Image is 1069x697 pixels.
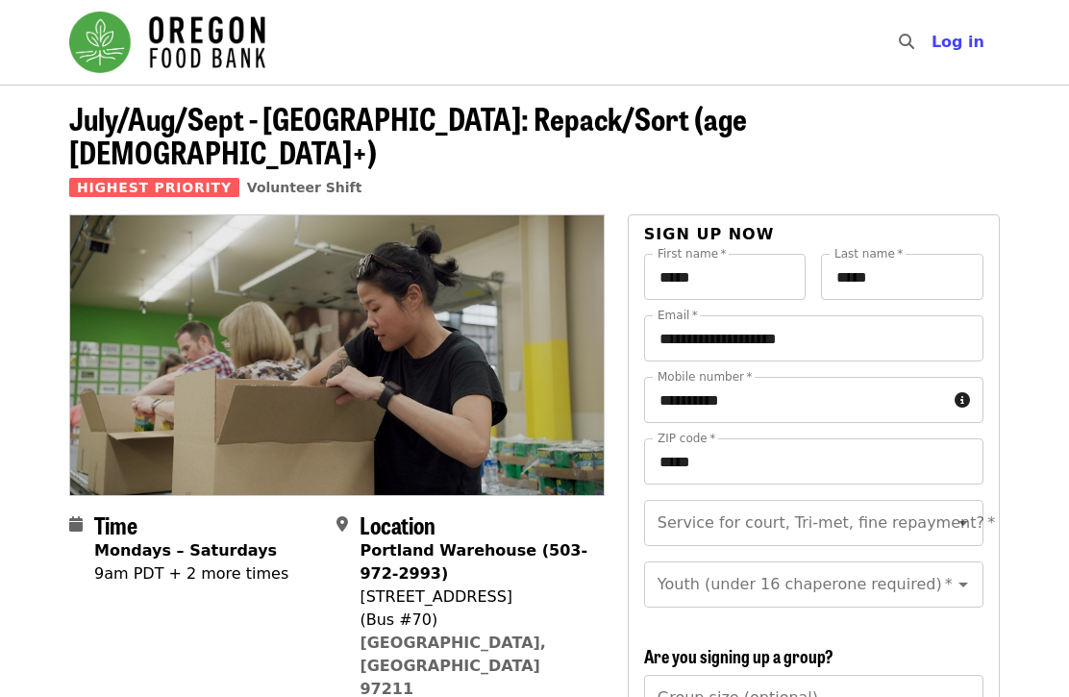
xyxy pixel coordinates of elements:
[644,254,807,300] input: First name
[950,510,977,536] button: Open
[926,19,941,65] input: Search
[69,95,747,174] span: July/Aug/Sept - [GEOGRAPHIC_DATA]: Repack/Sort (age [DEMOGRAPHIC_DATA]+)
[932,33,984,51] span: Log in
[644,315,983,361] input: Email
[658,371,752,383] label: Mobile number
[360,541,587,583] strong: Portland Warehouse (503-972-2993)
[658,248,727,260] label: First name
[360,585,588,609] div: [STREET_ADDRESS]
[94,508,137,541] span: Time
[899,33,914,51] i: search icon
[69,178,239,197] span: Highest Priority
[658,433,715,444] label: ZIP code
[821,254,983,300] input: Last name
[644,377,947,423] input: Mobile number
[644,438,983,485] input: ZIP code
[69,515,83,534] i: calendar icon
[916,23,1000,62] button: Log in
[247,180,362,195] a: Volunteer Shift
[360,609,588,632] div: (Bus #70)
[336,515,348,534] i: map-marker-alt icon
[69,12,265,73] img: Oregon Food Bank - Home
[644,643,833,668] span: Are you signing up a group?
[94,541,277,560] strong: Mondays – Saturdays
[658,310,698,321] label: Email
[950,571,977,598] button: Open
[644,225,775,243] span: Sign up now
[955,391,970,410] i: circle-info icon
[360,508,435,541] span: Location
[94,562,288,585] div: 9am PDT + 2 more times
[834,248,903,260] label: Last name
[70,215,604,494] img: July/Aug/Sept - Portland: Repack/Sort (age 8+) organized by Oregon Food Bank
